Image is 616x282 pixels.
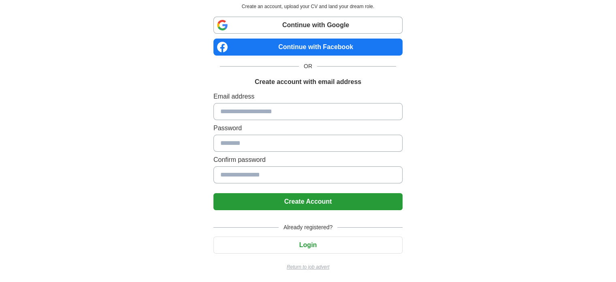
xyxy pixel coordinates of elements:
[213,193,403,210] button: Create Account
[213,263,403,271] a: Return to job advert
[213,92,403,101] label: Email address
[213,123,403,133] label: Password
[215,3,401,10] p: Create an account, upload your CV and land your dream role.
[213,17,403,34] a: Continue with Google
[213,237,403,254] button: Login
[299,62,317,71] span: OR
[279,223,337,232] span: Already registered?
[213,241,403,248] a: Login
[255,77,361,87] h1: Create account with email address
[213,39,403,56] a: Continue with Facebook
[213,155,403,165] label: Confirm password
